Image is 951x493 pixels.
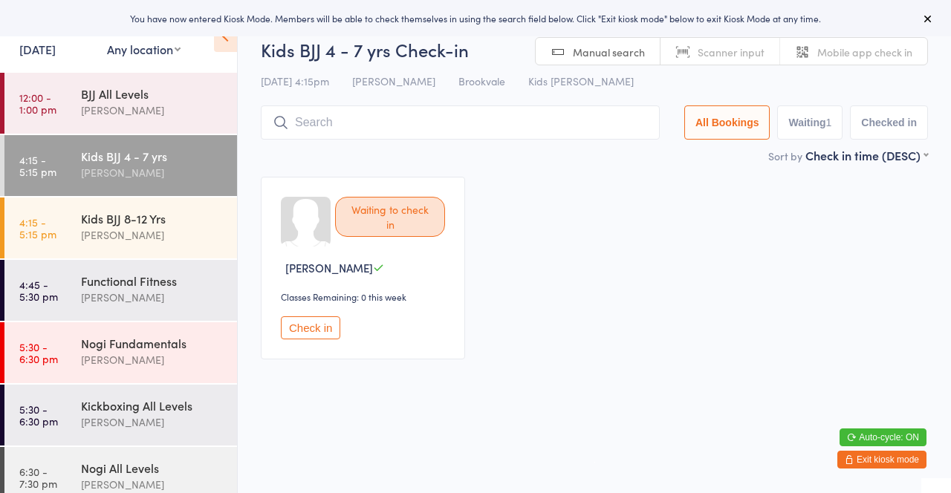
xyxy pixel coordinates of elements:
[837,451,926,468] button: Exit kiosk mode
[528,74,634,88] span: Kids [PERSON_NAME]
[81,226,224,244] div: [PERSON_NAME]
[4,260,237,321] a: 4:45 -5:30 pmFunctional Fitness[PERSON_NAME]
[81,397,224,414] div: Kickboxing All Levels
[19,216,56,240] time: 4:15 - 5:15 pm
[684,105,770,140] button: All Bookings
[19,341,58,365] time: 5:30 - 6:30 pm
[81,335,224,351] div: Nogi Fundamentals
[81,272,224,289] div: Functional Fitness
[352,74,435,88] span: [PERSON_NAME]
[81,85,224,102] div: BJJ All Levels
[285,260,373,275] span: [PERSON_NAME]
[81,476,224,493] div: [PERSON_NAME]
[698,45,765,59] span: Scanner input
[19,91,56,115] time: 12:00 - 1:00 pm
[777,105,843,140] button: Waiting1
[81,460,224,476] div: Nogi All Levels
[826,117,832,128] div: 1
[281,290,449,303] div: Classes Remaining: 0 this week
[850,105,928,140] button: Checked in
[81,164,224,181] div: [PERSON_NAME]
[19,403,58,427] time: 5:30 - 6:30 pm
[24,12,927,25] div: You have now entered Kiosk Mode. Members will be able to check themselves in using the search fie...
[19,154,56,177] time: 4:15 - 5:15 pm
[573,45,645,59] span: Manual search
[261,105,660,140] input: Search
[19,278,58,302] time: 4:45 - 5:30 pm
[817,45,912,59] span: Mobile app check in
[81,289,224,306] div: [PERSON_NAME]
[4,73,237,134] a: 12:00 -1:00 pmBJJ All Levels[PERSON_NAME]
[261,37,928,62] h2: Kids BJJ 4 - 7 yrs Check-in
[81,210,224,226] div: Kids BJJ 8-12 Yrs
[81,102,224,119] div: [PERSON_NAME]
[261,74,329,88] span: [DATE] 4:15pm
[768,148,802,163] label: Sort by
[19,41,56,57] a: [DATE]
[107,41,181,57] div: Any location
[4,322,237,383] a: 5:30 -6:30 pmNogi Fundamentals[PERSON_NAME]
[335,197,445,237] div: Waiting to check in
[805,147,928,163] div: Check in time (DESC)
[81,414,224,431] div: [PERSON_NAME]
[281,316,340,339] button: Check in
[81,148,224,164] div: Kids BJJ 4 - 7 yrs
[19,466,57,489] time: 6:30 - 7:30 pm
[4,385,237,445] a: 5:30 -6:30 pmKickboxing All Levels[PERSON_NAME]
[840,428,926,446] button: Auto-cycle: ON
[458,74,505,88] span: Brookvale
[4,197,237,258] a: 4:15 -5:15 pmKids BJJ 8-12 Yrs[PERSON_NAME]
[81,351,224,368] div: [PERSON_NAME]
[4,135,237,196] a: 4:15 -5:15 pmKids BJJ 4 - 7 yrs[PERSON_NAME]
